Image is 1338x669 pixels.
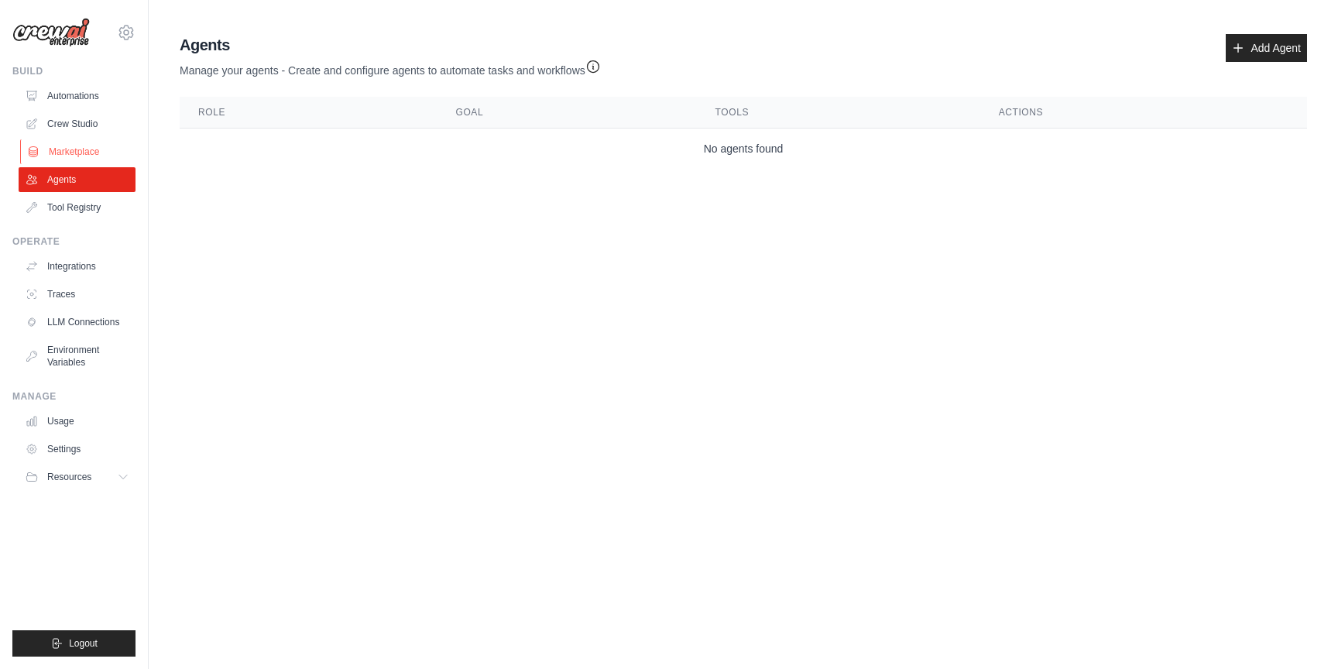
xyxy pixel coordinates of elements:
[47,471,91,483] span: Resources
[19,84,136,108] a: Automations
[19,437,136,461] a: Settings
[69,637,98,650] span: Logout
[19,167,136,192] a: Agents
[20,139,137,164] a: Marketplace
[180,97,437,129] th: Role
[12,235,136,248] div: Operate
[12,390,136,403] div: Manage
[12,18,90,47] img: Logo
[180,129,1307,170] td: No agents found
[19,409,136,434] a: Usage
[180,56,601,78] p: Manage your agents - Create and configure agents to automate tasks and workflows
[19,338,136,375] a: Environment Variables
[19,465,136,489] button: Resources
[12,65,136,77] div: Build
[19,282,136,307] a: Traces
[437,97,696,129] th: Goal
[980,97,1307,129] th: Actions
[19,254,136,279] a: Integrations
[180,34,601,56] h2: Agents
[19,310,136,334] a: LLM Connections
[697,97,980,129] th: Tools
[1226,34,1307,62] a: Add Agent
[12,630,136,657] button: Logout
[19,195,136,220] a: Tool Registry
[19,111,136,136] a: Crew Studio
